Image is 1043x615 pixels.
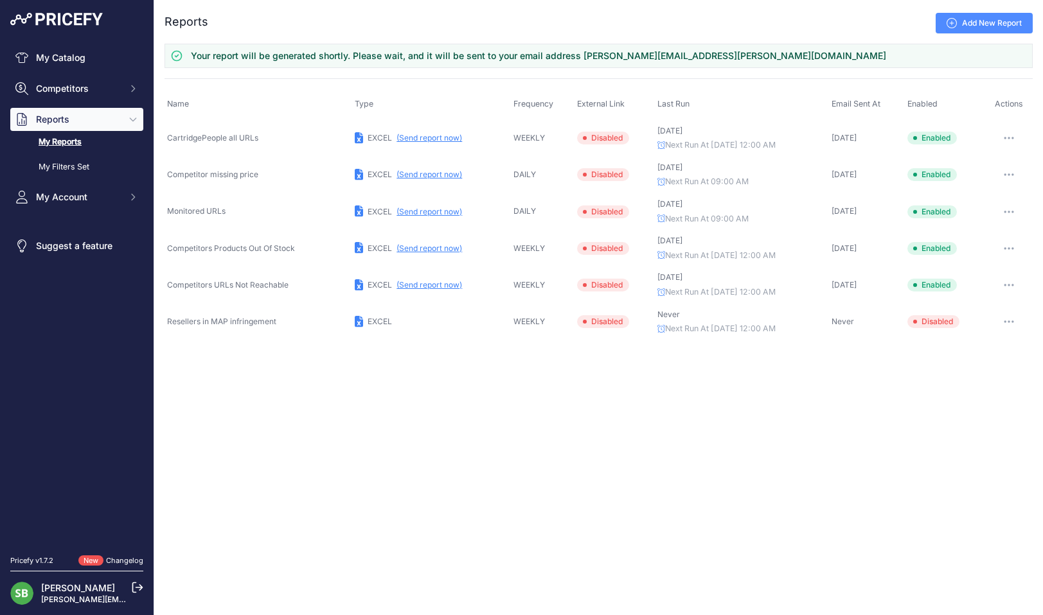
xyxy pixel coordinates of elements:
span: Disabled [577,242,629,255]
nav: Sidebar [10,46,143,540]
span: [DATE] [832,280,857,290]
span: Competitors [36,82,120,95]
p: Next Run At [DATE] 12:00 AM [657,286,826,299]
span: Never [657,309,680,319]
span: Disabled [907,315,959,328]
span: WEEKLY [513,316,545,326]
button: (Send report now) [397,243,462,254]
span: Email Sent At [832,99,880,108]
button: My Account [10,186,143,209]
button: (Send report now) [397,280,462,290]
a: My Catalog [10,46,143,69]
h2: Reports [165,13,208,31]
span: Disabled [577,279,629,291]
p: Next Run At 09:00 AM [657,176,826,188]
span: CartridgePeople all URLs [167,133,258,143]
a: Suggest a feature [10,234,143,257]
span: Disabled [577,315,629,328]
span: [DATE] [832,133,857,143]
a: My Reports [10,131,143,153]
span: Disabled [577,132,629,144]
p: Next Run At 09:00 AM [657,213,826,225]
span: Last Run [657,99,690,108]
span: [DATE] [657,236,682,245]
span: Monitored URLs [167,206,226,216]
span: Enabled [907,279,957,291]
h3: Your report will be generated shortly. Please wait, and it will be sent to your email address [PE... [191,49,886,62]
span: EXCEL [368,280,392,290]
div: Pricefy v1.7.2 [10,555,53,566]
span: EXCEL [368,133,392,143]
span: [DATE] [832,206,857,216]
span: Competitor missing price [167,169,258,179]
span: Enabled [907,205,957,218]
button: Competitors [10,77,143,100]
p: Next Run At [DATE] 12:00 AM [657,139,826,152]
span: EXCEL [368,169,392,179]
span: WEEKLY [513,243,545,253]
span: Frequency [513,99,553,108]
span: DAILY [513,206,536,216]
span: External Link [577,99,625,108]
span: Actions [995,99,1023,108]
span: EXCEL [368,316,392,326]
span: My Account [36,191,120,204]
span: Competitors URLs Not Reachable [167,280,289,290]
span: Name [167,99,189,108]
span: WEEKLY [513,133,545,143]
span: [DATE] [657,162,682,172]
button: (Send report now) [397,133,462,143]
span: Resellers in MAP infringement [167,316,276,326]
p: Next Run At [DATE] 12:00 AM [657,323,826,335]
span: [DATE] [657,126,682,135]
span: WEEKLY [513,280,545,290]
span: Enabled [907,242,957,255]
span: Enabled [907,99,938,108]
span: Enabled [907,132,957,144]
a: Changelog [106,556,143,565]
span: Disabled [577,205,629,218]
a: [PERSON_NAME] [41,582,115,593]
a: Add New Report [936,13,1033,33]
span: [DATE] [657,272,682,282]
span: New [78,555,103,566]
p: Next Run At [DATE] 12:00 AM [657,250,826,262]
a: My Filters Set [10,156,143,178]
span: Competitors Products Out Of Stock [167,243,295,253]
span: Disabled [577,168,629,181]
span: Enabled [907,168,957,181]
button: (Send report now) [397,207,462,217]
span: Reports [36,113,120,126]
a: [PERSON_NAME][EMAIL_ADDRESS][PERSON_NAME][DOMAIN_NAME] [41,594,303,604]
img: Pricefy Logo [10,13,103,26]
span: EXCEL [368,243,392,253]
span: [DATE] [657,199,682,209]
span: DAILY [513,169,536,179]
span: EXCEL [368,207,392,216]
span: [DATE] [832,169,857,179]
button: Reports [10,108,143,131]
span: [DATE] [832,243,857,253]
button: (Send report now) [397,169,462,180]
span: Never [832,316,854,326]
span: Type [355,99,373,108]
